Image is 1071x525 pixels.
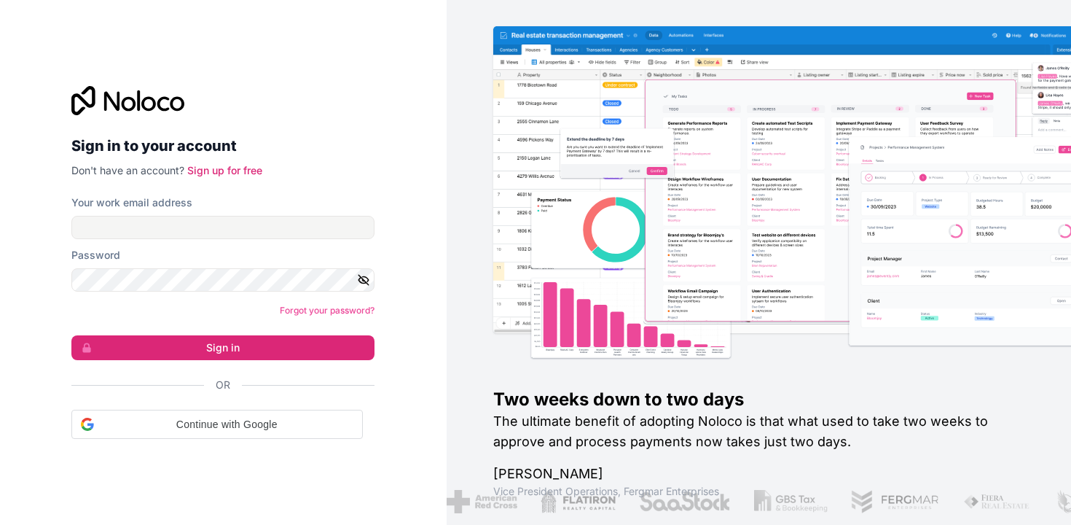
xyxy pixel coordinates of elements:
[754,490,828,513] img: /assets/gbstax-C-GtDUiK.png
[71,335,374,360] button: Sign in
[216,378,230,392] span: Or
[71,216,374,239] input: Email address
[541,490,616,513] img: /assets/flatiron-C8eUkumj.png
[71,248,120,262] label: Password
[963,490,1032,513] img: /assets/fiera-fwj2N5v4.png
[280,305,374,316] a: Forgot your password?
[493,484,1025,499] h1: Vice President Operations , Fergmar Enterprises
[71,410,363,439] div: Continue with Google
[493,411,1025,452] h2: The ultimate benefit of adopting Noloco is that what used to take two weeks to approve and proces...
[187,164,262,176] a: Sign up for free
[447,490,517,513] img: /assets/american-red-cross-BAupjrZR.png
[71,268,374,292] input: Password
[639,490,731,513] img: /assets/saastock-C6Zbiodz.png
[100,417,353,432] span: Continue with Google
[71,133,374,159] h2: Sign in to your account
[493,388,1025,411] h1: Two weeks down to two days
[493,464,1025,484] h1: [PERSON_NAME]
[71,195,192,210] label: Your work email address
[851,490,940,513] img: /assets/fergmar-CudnrXN5.png
[71,164,184,176] span: Don't have an account?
